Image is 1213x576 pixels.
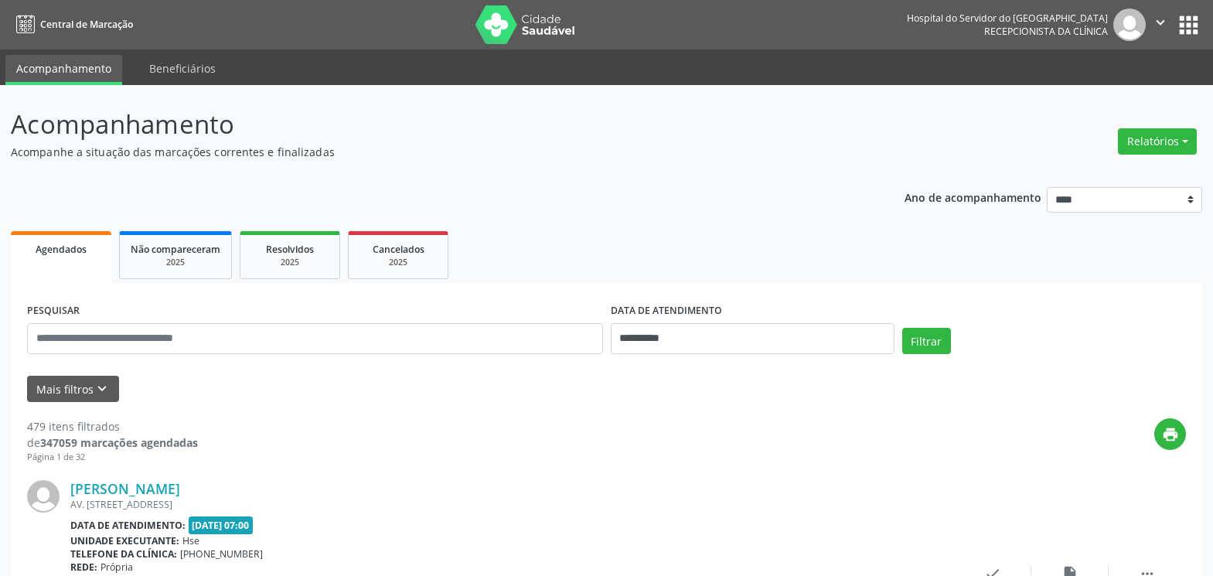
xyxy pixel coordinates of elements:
button: Mais filtroskeyboard_arrow_down [27,376,119,403]
label: PESQUISAR [27,299,80,323]
b: Telefone da clínica: [70,547,177,561]
img: img [1113,9,1146,41]
a: Acompanhamento [5,55,122,85]
span: Recepcionista da clínica [984,25,1108,38]
div: 479 itens filtrados [27,418,198,435]
button: apps [1175,12,1202,39]
div: 2025 [251,257,329,268]
b: Unidade executante: [70,534,179,547]
div: Página 1 de 32 [27,451,198,464]
img: img [27,480,60,513]
button: print [1154,418,1186,450]
span: [DATE] 07:00 [189,516,254,534]
strong: 347059 marcações agendadas [40,435,198,450]
a: Beneficiários [138,55,227,82]
button: Filtrar [902,328,951,354]
span: Agendados [36,243,87,256]
button: Relatórios [1118,128,1197,155]
div: de [27,435,198,451]
div: 2025 [131,257,220,268]
i: print [1162,426,1179,443]
button:  [1146,9,1175,41]
a: [PERSON_NAME] [70,480,180,497]
span: Cancelados [373,243,424,256]
i:  [1152,14,1169,31]
i: keyboard_arrow_down [94,380,111,397]
div: AV. [STREET_ADDRESS] [70,498,954,511]
div: 2025 [359,257,437,268]
span: Não compareceram [131,243,220,256]
span: Resolvidos [266,243,314,256]
b: Data de atendimento: [70,519,186,532]
p: Acompanhe a situação das marcações correntes e finalizadas [11,144,845,160]
p: Ano de acompanhamento [905,187,1041,206]
b: Rede: [70,561,97,574]
span: Hse [182,534,199,547]
span: Central de Marcação [40,18,133,31]
span: Própria [101,561,133,574]
span: [PHONE_NUMBER] [180,547,263,561]
a: Central de Marcação [11,12,133,37]
div: Hospital do Servidor do [GEOGRAPHIC_DATA] [907,12,1108,25]
label: DATA DE ATENDIMENTO [611,299,722,323]
p: Acompanhamento [11,105,845,144]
